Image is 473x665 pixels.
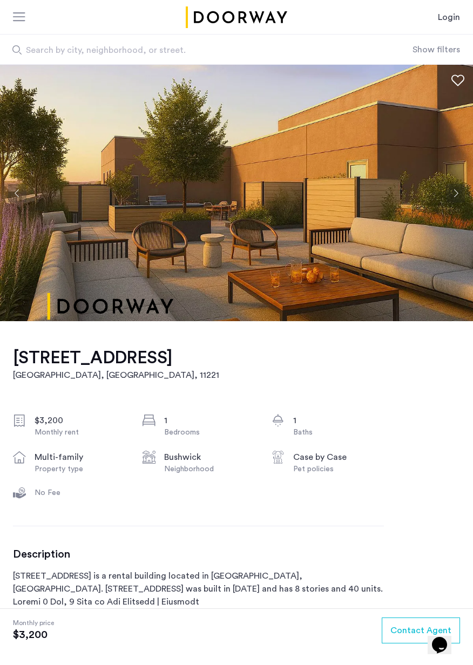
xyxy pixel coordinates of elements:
div: Baths [293,427,384,438]
button: Next apartment [447,184,465,202]
span: $3,200 [13,628,54,641]
h1: [STREET_ADDRESS] [13,347,219,369]
span: Monthly price [13,617,54,628]
div: 1 [164,414,255,427]
img: logo [184,6,289,28]
div: No Fee [35,487,125,498]
div: Property type [35,464,125,474]
div: Pet policies [293,464,384,474]
span: Contact Agent [390,624,451,637]
div: multi-family [35,451,125,464]
iframe: chat widget [428,622,462,654]
div: Case by Case [293,451,384,464]
div: $3,200 [35,414,125,427]
h3: Description [13,548,384,561]
a: [STREET_ADDRESS][GEOGRAPHIC_DATA], [GEOGRAPHIC_DATA], 11221 [13,347,219,382]
div: Bedrooms [164,427,255,438]
button: button [382,617,460,643]
span: Search by city, neighborhood, or street. [26,44,356,57]
button: Previous apartment [8,184,26,202]
a: Login [438,11,460,24]
button: Show or hide filters [413,43,460,56]
p: [STREET_ADDRESS] is a rental building located in [GEOGRAPHIC_DATA], [GEOGRAPHIC_DATA]. [STREET_AD... [13,569,384,608]
div: Monthly rent [35,427,125,438]
h2: [GEOGRAPHIC_DATA], [GEOGRAPHIC_DATA] , 11221 [13,369,219,382]
a: Cazamio Logo [184,6,289,28]
div: Bushwick [164,451,255,464]
div: Neighborhood [164,464,255,474]
div: 1 [293,414,384,427]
